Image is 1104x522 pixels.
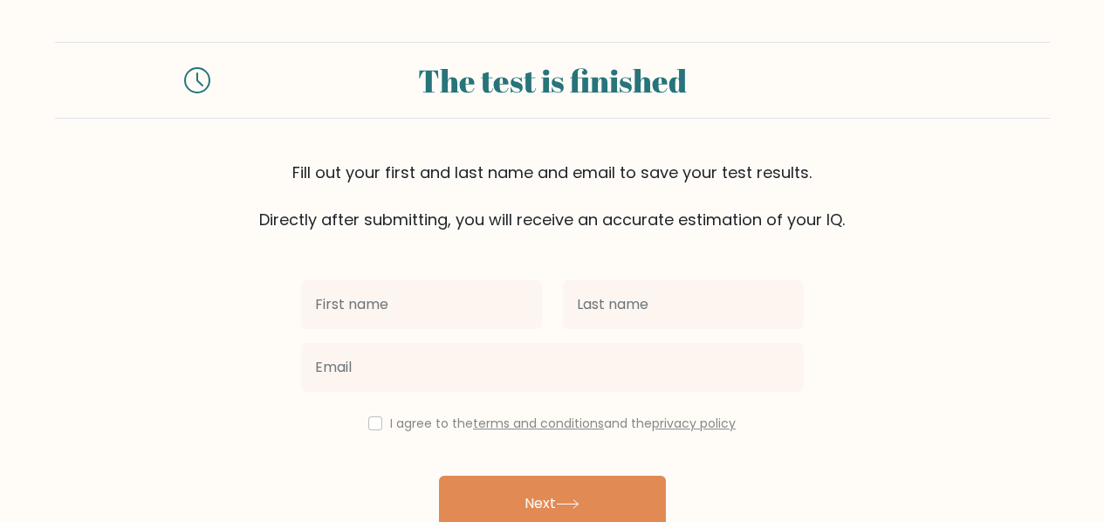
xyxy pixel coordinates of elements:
div: The test is finished [231,57,874,104]
input: Email [301,343,804,392]
input: First name [301,280,542,329]
div: Fill out your first and last name and email to save your test results. Directly after submitting,... [55,161,1050,231]
label: I agree to the and the [390,415,736,432]
a: terms and conditions [473,415,604,432]
a: privacy policy [652,415,736,432]
input: Last name [563,280,804,329]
